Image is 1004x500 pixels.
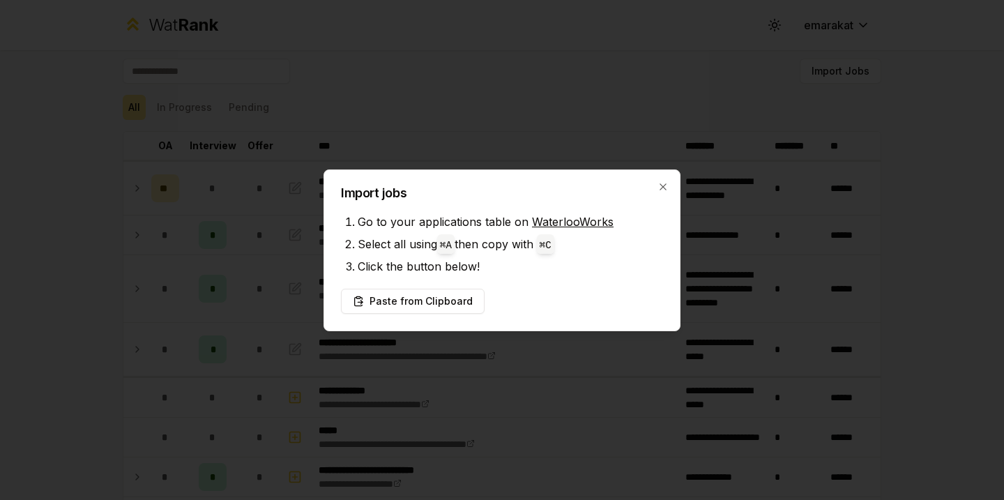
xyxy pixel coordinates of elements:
h2: Import jobs [341,187,663,199]
code: ⌘ C [540,240,552,251]
li: Select all using then copy with [358,233,663,255]
li: Go to your applications table on [358,211,663,233]
a: WaterlooWorks [532,215,614,229]
li: Click the button below! [358,255,663,278]
code: ⌘ A [440,240,452,251]
button: Paste from Clipboard [341,289,485,314]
